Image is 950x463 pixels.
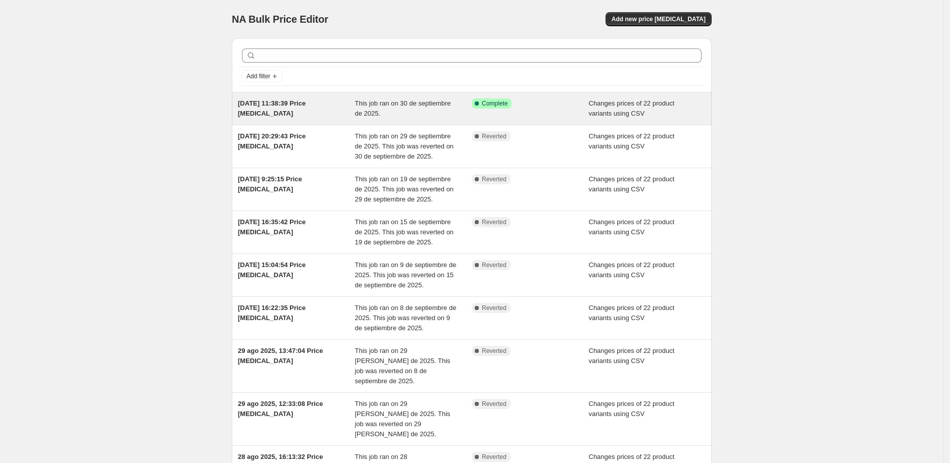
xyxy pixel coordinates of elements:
[238,347,323,365] span: 29 ago 2025, 13:47:04 Price [MEDICAL_DATA]
[238,304,306,322] span: [DATE] 16:22:35 Price [MEDICAL_DATA]
[242,70,282,82] button: Add filter
[589,99,675,117] span: Changes prices of 22 product variants using CSV
[355,400,451,438] span: This job ran on 29 [PERSON_NAME] de 2025. This job was reverted on 29 [PERSON_NAME] de 2025.
[355,132,454,160] span: This job ran on 29 de septiembre de 2025. This job was reverted on 30 de septiembre de 2025.
[589,218,675,236] span: Changes prices of 22 product variants using CSV
[482,132,507,140] span: Reverted
[238,175,302,193] span: [DATE] 9:25:15 Price [MEDICAL_DATA]
[238,261,306,279] span: [DATE] 15:04:54 Price [MEDICAL_DATA]
[612,15,706,23] span: Add new price [MEDICAL_DATA]
[355,261,457,289] span: This job ran on 9 de septiembre de 2025. This job was reverted on 15 de septiembre de 2025.
[482,261,507,269] span: Reverted
[232,14,328,25] span: NA Bulk Price Editor
[589,175,675,193] span: Changes prices of 22 product variants using CSV
[355,218,454,246] span: This job ran on 15 de septiembre de 2025. This job was reverted on 19 de septiembre de 2025.
[482,218,507,226] span: Reverted
[589,400,675,418] span: Changes prices of 22 product variants using CSV
[589,347,675,365] span: Changes prices of 22 product variants using CSV
[246,72,270,80] span: Add filter
[482,400,507,408] span: Reverted
[589,132,675,150] span: Changes prices of 22 product variants using CSV
[482,175,507,183] span: Reverted
[238,99,306,117] span: [DATE] 11:38:39 Price [MEDICAL_DATA]
[355,304,457,332] span: This job ran on 8 de septiembre de 2025. This job was reverted on 9 de septiembre de 2025.
[355,175,454,203] span: This job ran on 19 de septiembre de 2025. This job was reverted on 29 de septiembre de 2025.
[355,347,451,385] span: This job ran on 29 [PERSON_NAME] de 2025. This job was reverted on 8 de septiembre de 2025.
[355,99,451,117] span: This job ran on 30 de septiembre de 2025.
[238,218,306,236] span: [DATE] 16:35:42 Price [MEDICAL_DATA]
[238,400,323,418] span: 29 ago 2025, 12:33:08 Price [MEDICAL_DATA]
[482,304,507,312] span: Reverted
[589,304,675,322] span: Changes prices of 22 product variants using CSV
[238,132,306,150] span: [DATE] 20:29:43 Price [MEDICAL_DATA]
[482,347,507,355] span: Reverted
[482,453,507,461] span: Reverted
[606,12,712,26] button: Add new price [MEDICAL_DATA]
[589,261,675,279] span: Changes prices of 22 product variants using CSV
[482,99,508,108] span: Complete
